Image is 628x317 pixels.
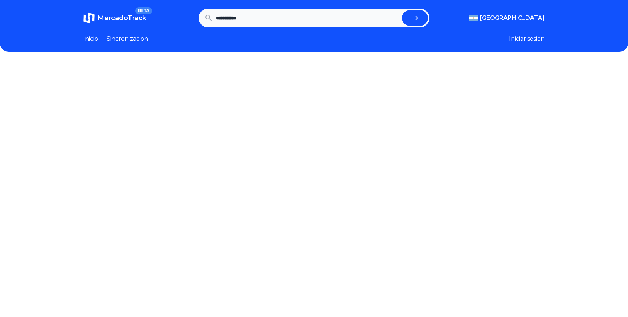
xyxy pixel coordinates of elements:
a: Inicio [83,35,98,43]
a: Sincronizacion [107,35,148,43]
button: [GEOGRAPHIC_DATA] [469,14,545,22]
span: BETA [135,7,152,14]
span: MercadoTrack [98,14,146,22]
img: Argentina [469,15,478,21]
img: MercadoTrack [83,12,95,24]
span: [GEOGRAPHIC_DATA] [480,14,545,22]
a: MercadoTrackBETA [83,12,146,24]
button: Iniciar sesion [509,35,545,43]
